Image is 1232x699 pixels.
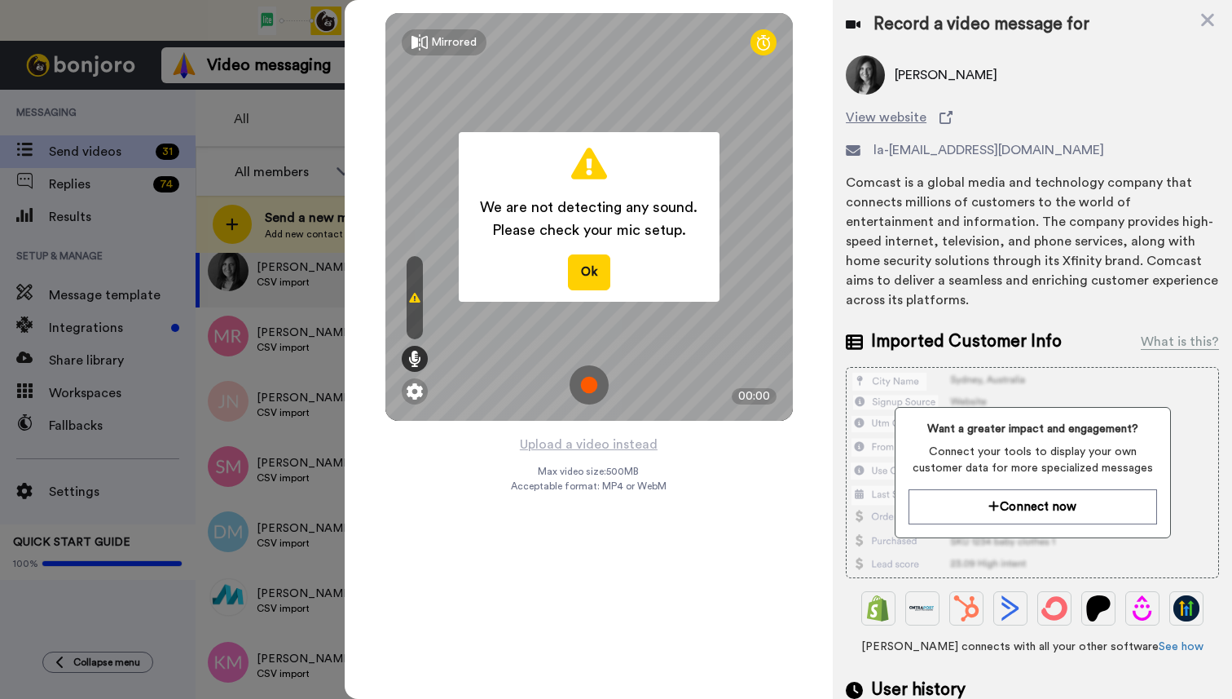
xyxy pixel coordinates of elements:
[1159,641,1203,653] a: See how
[909,489,1157,524] button: Connect now
[873,140,1104,160] span: la-[EMAIL_ADDRESS][DOMAIN_NAME]
[511,480,667,493] span: Acceptable format: MP4 or WebM
[865,595,891,622] img: Shopify
[1041,595,1067,622] img: ConvertKit
[909,421,1157,437] span: Want a greater impact and engagement?
[846,639,1219,655] span: [PERSON_NAME] connects with all your other software
[480,196,697,219] span: We are not detecting any sound.
[515,434,662,455] button: Upload a video instead
[1141,332,1219,352] div: What is this?
[568,254,610,290] button: Ok
[997,595,1023,622] img: ActiveCampaign
[570,365,609,405] img: ic_record_start.svg
[732,388,777,405] div: 00:00
[539,465,640,478] span: Max video size: 500 MB
[909,595,935,622] img: Ontraport
[953,595,979,622] img: Hubspot
[909,444,1157,476] span: Connect your tools to display your own customer data for more specialized messages
[1085,595,1111,622] img: Patreon
[1173,595,1199,622] img: GoHighLevel
[846,173,1219,310] div: Comcast is a global media and technology company that connects millions of customers to the world...
[407,383,423,400] img: ic_gear.svg
[480,219,697,241] span: Please check your mic setup.
[871,330,1062,354] span: Imported Customer Info
[1129,595,1155,622] img: Drip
